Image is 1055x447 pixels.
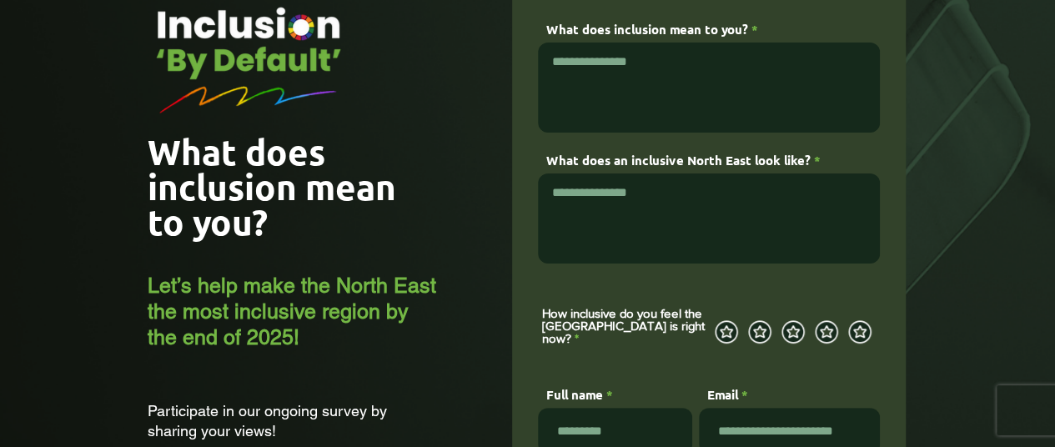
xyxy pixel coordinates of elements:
label: Email [699,389,880,401]
span: What does inclusion mean to you? [148,129,396,244]
label: Full name [538,389,692,401]
div: How inclusive do you feel the [GEOGRAPHIC_DATA] is right now? [542,307,713,344]
span: Let’s help make the North East the most inclusive region by the end of 2025! [148,274,436,349]
label: What does inclusion mean to you? [538,23,880,36]
span: Participate in our ongoing survey by sharing your views! [148,402,387,439]
label: What does an inclusive North East look like? [538,154,880,167]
